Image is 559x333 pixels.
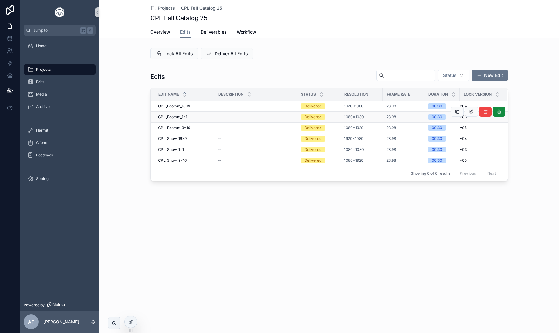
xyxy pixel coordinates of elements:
a: v03 [460,147,500,152]
a: Workflow [237,26,256,39]
a: Delivered [301,103,337,109]
span: 1080x1920 [344,158,364,163]
a: Delivered [301,147,337,152]
a: Feedback [24,150,96,161]
a: 00:30 [428,158,456,163]
a: 23.98 [386,136,420,141]
button: Jump to...K [24,25,96,36]
span: Frame Rate [387,92,410,97]
a: 23.98 [386,158,396,163]
a: CPL_Show_1x1 [158,147,211,152]
a: -- [218,115,293,119]
a: Clients [24,137,96,148]
a: -- [218,136,293,141]
a: 23.98 [386,104,396,109]
span: K [88,28,93,33]
a: 23.98 [386,136,396,141]
span: Overview [150,29,170,35]
div: 00:30 [432,114,442,120]
span: v04 [460,136,467,141]
a: Edits [24,76,96,88]
span: CPL_Show_1x1 [158,147,184,152]
a: 1080x1920 [344,125,379,130]
span: Edits [180,29,191,35]
a: Delivered [301,114,337,120]
span: Settings [36,176,50,181]
span: Jump to... [33,28,78,33]
span: -- [218,147,222,152]
a: 23.98 [386,158,420,163]
a: CPL_Show_9x16 [158,158,211,163]
span: 1920x1080 [344,104,364,109]
a: CPL Fall Catalog 25 [181,5,222,11]
span: Status [301,92,316,97]
div: 00:30 [432,103,442,109]
div: 00:30 [432,147,442,152]
a: 23.98 [386,115,420,119]
span: CPL_Ecomm_1x1 [158,115,187,119]
span: AF [28,318,34,326]
div: Delivered [304,136,321,142]
a: 23.98 [386,115,396,119]
span: v03 [460,147,467,152]
p: [PERSON_NAME] [43,319,79,325]
a: Projects [150,5,175,11]
span: Showing 6 of 6 results [411,171,450,176]
span: -- [218,104,222,109]
a: 23.98 [386,125,420,130]
a: CPL_Ecomm_16x9 [158,104,211,109]
a: Home [24,40,96,52]
a: 23.98 [386,104,420,109]
a: Hermit [24,125,96,136]
span: Edits [36,79,44,84]
a: 00:30 [428,147,456,152]
a: CPL_Show_16x9 [158,136,211,141]
div: Delivered [304,125,321,131]
span: Workflow [237,29,256,35]
span: -- [218,158,222,163]
span: Media [36,92,47,97]
a: 1920x1080 [344,136,364,141]
button: Lock All Edits [150,48,198,59]
span: v05 [460,125,467,130]
a: 00:30 [428,114,456,120]
span: -- [218,136,222,141]
a: 1080x1080 [344,147,379,152]
span: 23.98 [386,147,396,152]
div: 00:30 [432,136,442,142]
span: CPL_Show_16x9 [158,136,187,141]
a: 1920x1080 [344,136,379,141]
span: Lock All Edits [164,51,193,57]
a: v04 [460,104,500,109]
span: v05 [460,158,467,163]
span: Projects [36,67,51,72]
span: CPL_Ecomm_16x9 [158,104,190,109]
a: Delivered [301,158,337,163]
a: Powered by [20,299,99,311]
span: CPL_Show_9x16 [158,158,187,163]
a: 1080x1080 [344,115,364,119]
img: App logo [55,7,64,17]
a: v04 [460,136,500,141]
span: CPL_Ecomm_9x16 [158,125,190,130]
a: -- [218,125,293,130]
span: Feedback [36,153,53,158]
a: Delivered [301,125,337,131]
a: CPL_Ecomm_9x16 [158,125,211,130]
span: v04 [460,104,467,109]
h1: Edits [150,72,165,81]
span: Status [443,72,457,79]
a: 23.98 [386,125,396,130]
div: Delivered [304,158,321,163]
div: Delivered [304,147,321,152]
span: Home [36,43,47,48]
a: 1080x1080 [344,115,379,119]
a: v05 [460,125,500,130]
a: 00:30 [428,136,456,142]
